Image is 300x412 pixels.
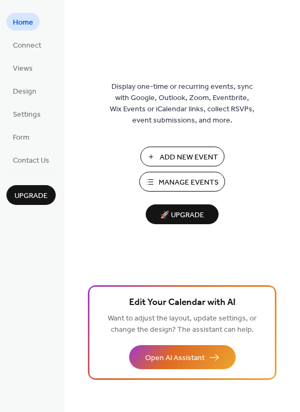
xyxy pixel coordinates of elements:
[13,132,29,143] span: Form
[140,147,224,166] button: Add New Event
[145,353,205,364] span: Open AI Assistant
[13,86,36,97] span: Design
[13,63,33,74] span: Views
[6,128,36,146] a: Form
[6,105,47,123] a: Settings
[108,311,257,337] span: Want to adjust the layout, update settings, or change the design? The assistant can help.
[6,82,43,100] a: Design
[159,177,219,188] span: Manage Events
[13,40,41,51] span: Connect
[6,36,48,54] a: Connect
[139,172,225,192] button: Manage Events
[13,17,33,28] span: Home
[160,152,218,163] span: Add New Event
[129,345,236,369] button: Open AI Assistant
[6,151,56,169] a: Contact Us
[6,59,39,77] a: Views
[110,81,254,126] span: Display one-time or recurring events, sync with Google, Outlook, Zoom, Eventbrite, Wix Events or ...
[129,295,236,310] span: Edit Your Calendar with AI
[146,204,219,224] button: 🚀 Upgrade
[14,190,48,202] span: Upgrade
[13,155,49,166] span: Contact Us
[6,185,56,205] button: Upgrade
[6,13,40,30] a: Home
[152,208,212,223] span: 🚀 Upgrade
[13,109,41,120] span: Settings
